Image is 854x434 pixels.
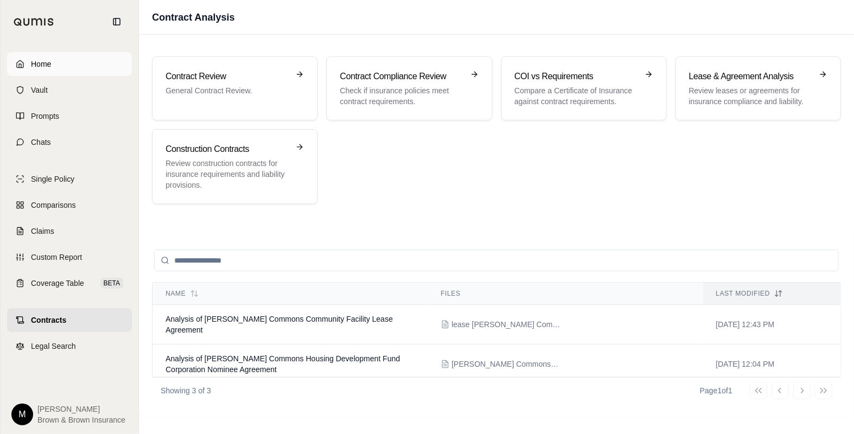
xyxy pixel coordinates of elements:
p: Review leases or agreements for insurance compliance and liability. [689,85,812,107]
p: Compare a Certificate of Insurance against contract requirements. [515,85,638,107]
p: Check if insurance policies meet contract requirements. [340,85,463,107]
span: Comparisons [31,200,75,210]
td: [DATE] 12:04 PM [703,344,840,384]
span: Coverage Table [31,278,84,289]
p: General Contract Review. [166,85,289,96]
div: Page 1 of 1 [700,385,732,396]
span: Contracts [31,315,66,325]
span: Analysis of Stanley Commons Community Facility Lease Agreement [166,315,393,334]
div: M [11,404,33,425]
span: Prompts [31,111,59,122]
span: Vault [31,85,48,95]
a: Single Policy [7,167,132,191]
div: Last modified [716,289,827,298]
a: Vault [7,78,132,102]
span: Home [31,59,51,69]
span: Single Policy [31,174,74,184]
a: Claims [7,219,132,243]
a: Prompts [7,104,132,128]
span: Legal Search [31,341,76,352]
div: Name [166,289,415,298]
span: Chats [31,137,51,148]
span: Claims [31,226,54,237]
span: Brown & Brown Insurance [37,414,125,425]
a: Comparisons [7,193,132,217]
h3: Lease & Agreement Analysis [689,70,812,83]
p: Review construction contracts for insurance requirements and liability provisions. [166,158,289,190]
h3: COI vs Requirements [515,70,638,83]
h3: Contract Review [166,70,289,83]
a: Coverage TableBETA [7,271,132,295]
a: Legal Search [7,334,132,358]
span: BETA [100,278,123,289]
span: Stanley Commons Housing Development Fund Corporation Nominee Agreement.pdf [452,359,560,369]
a: Chats [7,130,132,154]
p: Showing 3 of 3 [161,385,211,396]
h1: Contract Analysis [152,10,235,25]
td: [DATE] 12:43 PM [703,305,840,344]
h3: Construction Contracts [166,143,289,156]
img: Qumis Logo [14,18,54,26]
span: lease Stanley Commons ENY.pdf [452,319,560,330]
a: Contracts [7,308,132,332]
h3: Contract Compliance Review [340,70,463,83]
button: Collapse sidebar [108,13,125,30]
a: Custom Report [7,245,132,269]
span: Analysis of Stanley Commons Housing Development Fund Corporation Nominee Agreement [166,354,400,374]
span: [PERSON_NAME] [37,404,125,414]
th: Files [428,283,703,305]
span: Custom Report [31,252,82,263]
a: Home [7,52,132,76]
